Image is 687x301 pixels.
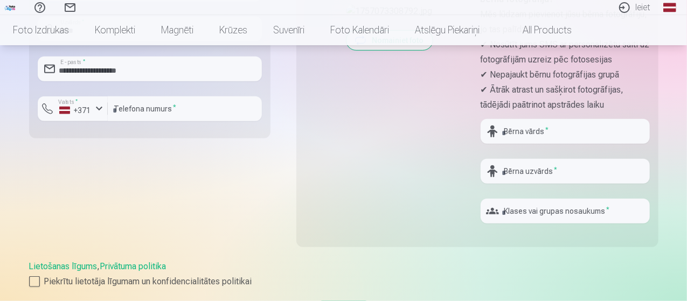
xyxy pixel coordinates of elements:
[29,261,98,271] a: Lietošanas līgums
[206,15,260,45] a: Krūzes
[29,260,658,288] div: ,
[260,15,317,45] a: Suvenīri
[29,275,658,288] label: Piekrītu lietotāja līgumam un konfidencialitātes politikai
[481,82,650,113] p: ✔ Ātrāk atrast un sašķirot fotogrāfijas, tādējādi paātrinot apstrādes laiku
[100,261,166,271] a: Privātuma politika
[4,4,16,11] img: /fa1
[38,96,108,121] button: Valsts*+371
[148,15,206,45] a: Magnēti
[402,15,492,45] a: Atslēgu piekariņi
[481,37,650,67] p: ✔ Nosūtīt jums SMS ar personalizētu saiti uz fotogrāfijām uzreiz pēc fotosesijas
[481,67,650,82] p: ✔ Nepajaukt bērnu fotogrāfijas grupā
[492,15,585,45] a: All products
[317,15,402,45] a: Foto kalendāri
[59,105,92,116] div: +371
[55,98,81,106] label: Valsts
[82,15,148,45] a: Komplekti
